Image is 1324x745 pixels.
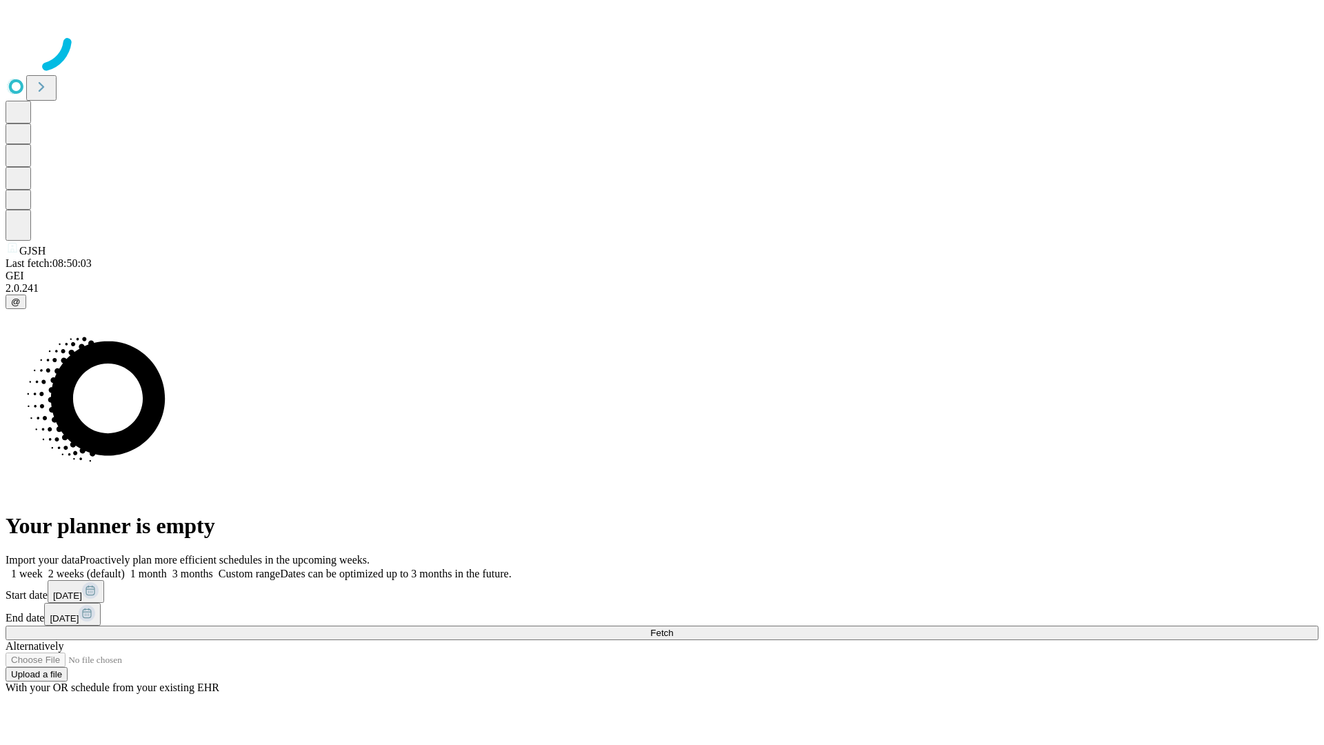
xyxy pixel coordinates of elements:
[130,568,167,579] span: 1 month
[219,568,280,579] span: Custom range
[6,603,1318,626] div: End date
[11,297,21,307] span: @
[6,257,92,269] span: Last fetch: 08:50:03
[11,568,43,579] span: 1 week
[280,568,511,579] span: Dates can be optimized up to 3 months in the future.
[6,295,26,309] button: @
[6,580,1318,603] div: Start date
[6,682,219,693] span: With your OR schedule from your existing EHR
[19,245,46,257] span: GJSH
[172,568,213,579] span: 3 months
[44,603,101,626] button: [DATE]
[53,590,82,601] span: [DATE]
[6,667,68,682] button: Upload a file
[6,513,1318,539] h1: Your planner is empty
[48,580,104,603] button: [DATE]
[48,568,125,579] span: 2 weeks (default)
[6,640,63,652] span: Alternatively
[6,270,1318,282] div: GEI
[6,554,80,566] span: Import your data
[50,613,79,624] span: [DATE]
[6,282,1318,295] div: 2.0.241
[6,626,1318,640] button: Fetch
[80,554,370,566] span: Proactively plan more efficient schedules in the upcoming weeks.
[650,628,673,638] span: Fetch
